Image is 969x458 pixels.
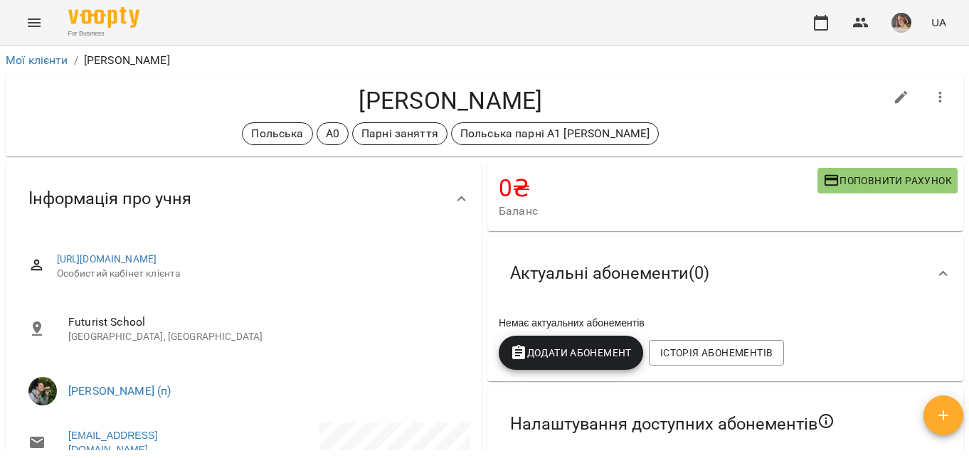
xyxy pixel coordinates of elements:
a: [URL][DOMAIN_NAME] [57,253,157,265]
div: Актуальні абонементи(0) [487,237,963,310]
p: Парні заняття [361,125,438,142]
img: Voopty Logo [68,7,139,28]
button: Поповнити рахунок [817,168,958,193]
a: Мої клієнти [6,53,68,67]
p: [PERSON_NAME] [84,52,170,69]
svg: Якщо не обрано жодного, клієнт зможе побачити всі публічні абонементи [817,412,835,430]
div: Парні заняття [352,122,448,145]
span: Додати Абонемент [510,344,632,361]
div: Польська парні А1 [PERSON_NAME] [451,122,660,145]
button: Додати Абонемент [499,336,643,370]
h4: 0 ₴ [499,174,817,203]
span: Баланс [499,203,817,220]
nav: breadcrumb [6,52,963,69]
button: Menu [17,6,51,40]
h4: [PERSON_NAME] [17,86,884,115]
button: Історія абонементів [649,340,784,366]
span: Futurist School [68,314,459,331]
span: Особистий кабінет клієнта [57,267,459,281]
span: UA [931,15,946,30]
div: Інформація про учня [6,162,482,235]
p: Польська [251,125,303,142]
span: Інформація про учня [28,188,191,210]
span: Налаштування доступних абонементів [510,412,835,435]
span: Історія абонементів [660,344,773,361]
span: Поповнити рахунок [823,172,952,189]
div: Немає актуальних абонементів [496,313,955,333]
img: Бабійчук Володимир Дмитрович (п) [28,377,57,405]
span: Актуальні абонементи ( 0 ) [510,262,709,284]
button: UA [926,9,952,36]
span: For Business [68,29,139,38]
div: Польська [242,122,312,145]
a: [EMAIL_ADDRESS][DOMAIN_NAME] [68,428,230,457]
img: 579a670a21908ba1ed2e248daec19a77.jpeg [891,13,911,33]
li: / [74,52,78,69]
a: [PERSON_NAME] (п) [68,384,171,398]
p: [GEOGRAPHIC_DATA], [GEOGRAPHIC_DATA] [68,330,459,344]
div: A0 [317,122,349,145]
p: A0 [326,125,339,142]
p: Польська парні А1 [PERSON_NAME] [460,125,650,142]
